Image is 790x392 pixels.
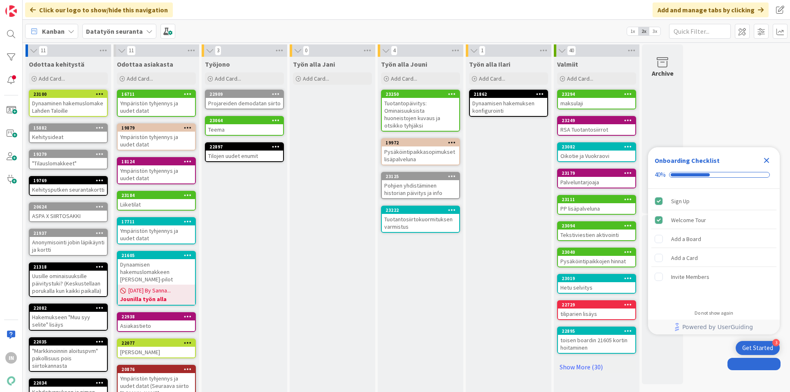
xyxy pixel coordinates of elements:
[30,151,107,169] div: 19279"Tilauslomakkeet"
[118,218,195,244] div: 17711Ympäristön tyhjennys ja uudet datat
[118,165,195,183] div: Ympäristön tyhjennys ja uudet datat
[39,46,48,56] span: 11
[30,124,107,132] div: 15882
[386,174,459,179] div: 23125
[742,344,773,352] div: Get Started
[567,75,593,82] span: Add Card...
[25,2,173,17] div: Click our logo to show/hide this navigation
[558,301,635,308] div: 22729
[30,98,107,116] div: Dynaaminen hakemuslomake Lahden Taloille
[558,327,635,335] div: 22895
[30,132,107,142] div: Kehitysideat
[652,320,776,334] a: Powered by UserGuiding
[30,230,107,255] div: 21937Anonymisointi jobin läpikäynti ja kortti
[118,199,195,210] div: Liiketilat
[30,263,107,296] div: 21318Uusille ominaisuuksille päivitystuki? (Keskustellaan porukalla kun kaikki paikalla)
[30,90,107,98] div: 23100
[215,75,241,82] span: Add Card...
[121,125,195,131] div: 19879
[558,327,635,353] div: 22895toisen boardin 21605 kortin hoitaminen
[118,339,195,347] div: 22077
[121,314,195,320] div: 22938
[30,379,107,387] div: 22034
[562,328,635,334] div: 22895
[671,196,690,206] div: Sign Up
[29,176,108,196] a: 19769Kehitysputken seurantakortti
[558,230,635,240] div: Tekstiviestien aktivointi
[558,143,635,151] div: 23082
[117,157,196,184] a: 18124Ympäristön tyhjennys ja uudet datat
[33,91,107,97] div: 23100
[558,282,635,293] div: Hetu selvitys
[33,204,107,210] div: 20624
[772,339,780,346] div: 3
[655,171,773,179] div: Checklist progress: 40%
[558,151,635,161] div: Oikotie ja Vuokraovi
[649,27,660,35] span: 3x
[39,75,65,82] span: Add Card...
[121,366,195,372] div: 20876
[118,132,195,150] div: Ympäristön tyhjennys ja uudet datat
[386,91,459,97] div: 23250
[205,142,284,162] a: 22897Tilojen uudet enumit
[29,60,84,68] span: Odottaa kehitystä
[117,60,173,68] span: Odottaa asiakasta
[121,219,195,225] div: 17711
[469,60,510,68] span: Työn alla Ilari
[118,252,195,259] div: 21605
[29,150,108,169] a: 19279"Tilauslomakkeet"
[30,312,107,330] div: Hakemukseen "Muu syy selite" lisäys
[30,346,107,371] div: "Markkinoinnin aloituspvm" pakollisuus pois siirtokannasta
[558,308,635,319] div: tiliparien lisäys
[5,5,17,17] img: Visit kanbanzone.com
[558,143,635,161] div: 23082Oikotie ja Vuokraovi
[562,118,635,123] div: 23249
[558,256,635,267] div: Pysäköintipaikkojen hinnat
[118,158,195,183] div: 18124Ympäristön tyhjennys ja uudet datat
[30,237,107,255] div: Anonymisointi jobin läpikäynti ja kortti
[669,24,731,39] input: Quick Filter...
[651,211,776,229] div: Welcome Tour is complete.
[206,124,283,135] div: Teema
[381,172,460,199] a: 23125Pohjien yhdistäminen historian päivitys ja info
[29,202,108,222] a: 20624ASPA X SIIRTOSAKKI
[30,158,107,169] div: "Tilauslomakkeet"
[117,339,196,358] a: 22077[PERSON_NAME]
[382,139,459,165] div: 19972Pysäköintipaikkasopimukset lisäpalveluna
[557,116,636,136] a: 23249RSA Tuotantosiirrot
[470,90,547,98] div: 21862
[205,116,284,136] a: 23064Teema
[381,138,460,165] a: 19972Pysäköintipaikkasopimukset lisäpalveluna
[557,60,578,68] span: Valmiit
[215,46,221,56] span: 3
[127,75,153,82] span: Add Card...
[474,91,547,97] div: 21862
[558,117,635,135] div: 23249RSA Tuotantosiirrot
[30,304,107,312] div: 22082
[30,338,107,371] div: 22035"Markkinoinnin aloituspvm" pakollisuus pois siirtokannasta
[118,339,195,357] div: 22077[PERSON_NAME]
[118,90,195,98] div: 16711
[30,203,107,221] div: 20624ASPA X SIIRTOSAKKI
[118,158,195,165] div: 18124
[627,27,638,35] span: 1x
[206,143,283,161] div: 22897Tilojen uudet enumit
[382,146,459,165] div: Pysäköintipaikkasopimukset lisäpalveluna
[118,225,195,244] div: Ympäristön tyhjennys ja uudet datat
[118,124,195,132] div: 19879
[652,68,674,78] div: Archive
[381,90,460,132] a: 23250Tuotantopäivitys: Ominaisuuksista huoneistojen kuvaus ja otsikko tyhjäksi
[558,335,635,353] div: toisen boardin 21605 kortin hoitaminen
[651,249,776,267] div: Add a Card is incomplete.
[30,211,107,221] div: ASPA X SIIRTOSAKKI
[118,192,195,199] div: 23184
[29,123,108,143] a: 15882Kehitysideat
[382,98,459,131] div: Tuotantopäivitys: Ominaisuuksista huoneistojen kuvaus ja otsikko tyhjäksi
[381,206,460,233] a: 23222Tuotantosiirtokuormituksen varmistus
[30,151,107,158] div: 19279
[557,274,636,294] a: 23019Hetu selvitys
[118,192,195,210] div: 23184Liiketilat
[558,177,635,188] div: Palveluntarjoaja
[117,191,196,211] a: 23184Liiketilat
[382,206,459,214] div: 23222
